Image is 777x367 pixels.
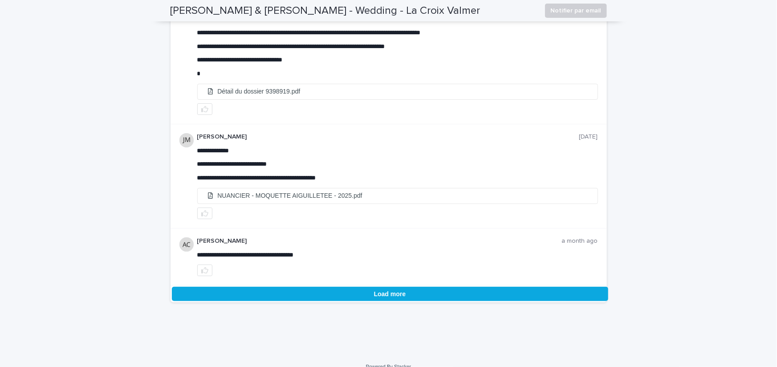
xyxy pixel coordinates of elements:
button: Notifier par email [545,4,607,18]
p: a month ago [562,237,598,245]
p: [PERSON_NAME] [197,237,562,245]
p: [PERSON_NAME] [197,133,579,141]
h2: [PERSON_NAME] & [PERSON_NAME] - Wedding - La Croix Valmer [171,4,480,17]
p: [DATE] [579,133,598,141]
a: Détail du dossier 9398919.pdf [198,84,598,99]
span: Notifier par email [551,6,601,15]
button: like this post [197,103,212,115]
button: like this post [197,265,212,276]
a: NUANCIER - MOQUETTE AIGUILLETEE - 2025.pdf [198,188,598,204]
button: Load more [172,287,608,301]
button: like this post [197,208,212,219]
